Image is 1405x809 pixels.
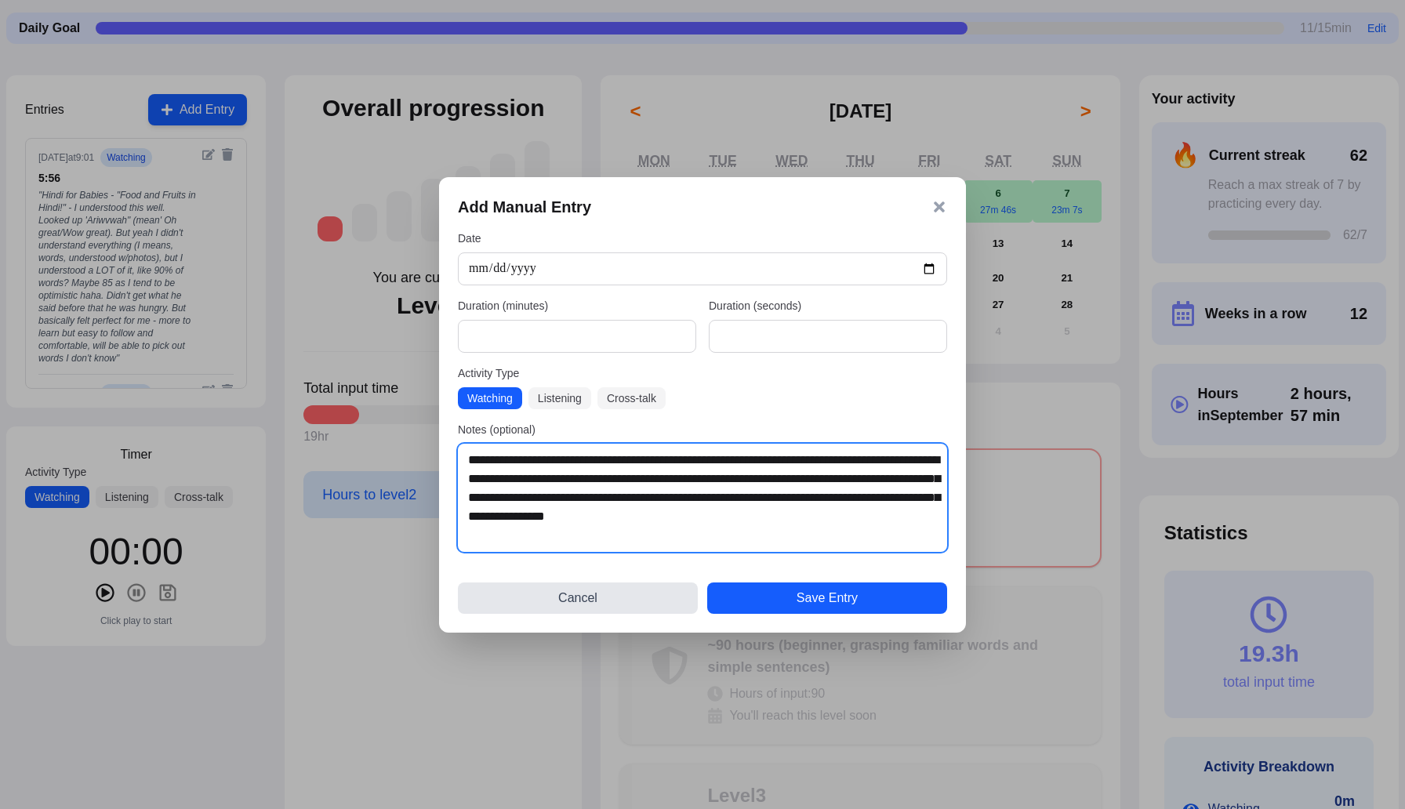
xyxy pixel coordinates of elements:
[597,387,666,409] button: Cross-talk
[458,387,522,409] button: Watching
[458,422,947,437] label: Notes (optional)
[709,298,947,314] label: Duration (seconds)
[458,230,947,246] label: Date
[458,298,696,314] label: Duration (minutes)
[528,387,591,409] button: Listening
[458,196,591,218] h3: Add Manual Entry
[458,582,698,614] button: Cancel
[707,582,947,614] button: Save Entry
[458,365,947,381] label: Activity Type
